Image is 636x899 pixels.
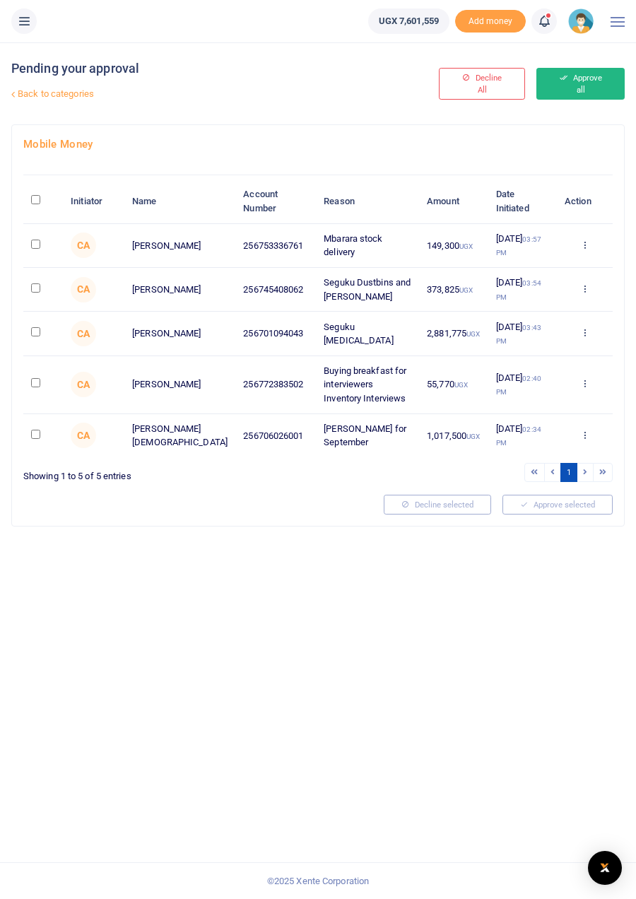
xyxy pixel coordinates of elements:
td: 149,300 [419,224,488,268]
span: Catherine Ainomugisha [71,423,96,448]
td: [PERSON_NAME][DEMOGRAPHIC_DATA] [124,414,235,457]
td: 256745408062 [235,268,316,312]
td: [PERSON_NAME] [124,224,235,268]
td: [DATE] [488,414,557,457]
a: Back to categories [8,82,416,106]
td: 55,770 [419,356,488,414]
td: [DATE] [488,268,557,312]
td: 256706026001 [235,414,316,457]
th: Reason: activate to sort column ascending [316,180,419,223]
td: 256701094043 [235,312,316,356]
a: profile-user [568,8,599,34]
th: Date Initiated: activate to sort column ascending [488,180,557,223]
div: Showing 1 to 5 of 5 entries [23,462,312,483]
td: Seguku [MEDICAL_DATA] [316,312,419,356]
small: 03:54 PM [496,279,541,301]
span: Catherine Ainomugisha [71,233,96,258]
h4: Pending your approval [11,61,416,76]
td: Mbarara stock delivery [316,224,419,268]
td: 256753336761 [235,224,316,268]
span: Catherine Ainomugisha [71,321,96,346]
span: Catherine Ainomugisha [71,277,96,302]
td: 373,825 [419,268,488,312]
th: Name: activate to sort column ascending [124,180,235,223]
td: 1,017,500 [419,414,488,457]
td: Buying breakfast for interviewers Inventory Interviews [316,356,419,414]
img: profile-user [568,8,594,34]
small: UGX [459,286,473,294]
td: [DATE] [488,224,557,268]
a: Add money [455,15,526,25]
small: UGX [466,433,480,440]
button: Approve all [536,68,625,100]
td: 256772383502 [235,356,316,414]
th: : activate to sort column descending [23,180,63,223]
th: Action: activate to sort column ascending [557,180,613,223]
td: [PERSON_NAME] [124,312,235,356]
small: UGX [466,330,480,338]
td: [PERSON_NAME] [124,268,235,312]
a: UGX 7,601,559 [368,8,449,34]
td: 2,881,775 [419,312,488,356]
small: UGX [459,242,473,250]
td: [PERSON_NAME] for September [316,414,419,457]
th: Amount: activate to sort column ascending [419,180,488,223]
span: UGX 7,601,559 [379,14,439,28]
button: Decline All [439,68,525,100]
th: Account Number: activate to sort column ascending [235,180,316,223]
td: [DATE] [488,312,557,356]
span: Add money [455,10,526,33]
li: Toup your wallet [455,10,526,33]
td: [PERSON_NAME] [124,356,235,414]
td: [DATE] [488,356,557,414]
td: Seguku Dustbins and [PERSON_NAME] [316,268,419,312]
div: Open Intercom Messenger [588,851,622,885]
small: UGX [454,381,468,389]
a: 1 [560,463,577,482]
span: Catherine Ainomugisha [71,372,96,397]
li: Wallet ballance [363,8,455,34]
th: Initiator: activate to sort column ascending [63,180,124,223]
h4: Mobile Money [23,136,613,152]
